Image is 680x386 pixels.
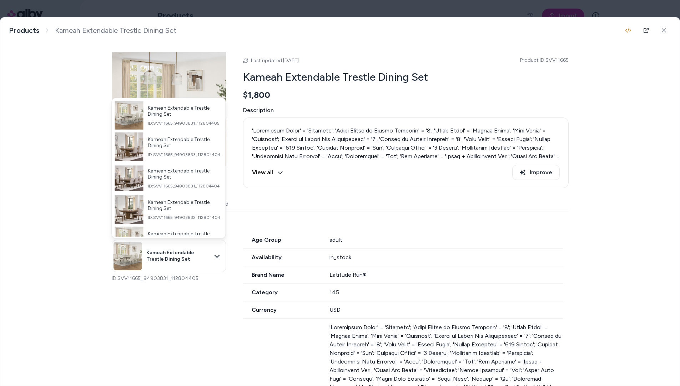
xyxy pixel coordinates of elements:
span: Kameah Extendable Trestle Dining Set [148,136,220,149]
span: Kameah Extendable Trestle Dining Set [148,199,220,211]
span: ID: SVV11665_94903833_112804404 [148,151,220,157]
span: Kameah Extendable Trestle Dining Set [148,105,220,117]
img: .jpg [115,164,143,192]
img: .jpg [115,132,143,161]
img: .jpg [115,101,143,130]
span: ID: SVV11665_94903831_112804405 [148,120,220,126]
span: Kameah Extendable Trestle Dining Set [148,230,220,243]
span: Kameah Extendable Trestle Dining Set [148,167,220,180]
img: .jpg [115,195,143,224]
span: ID: SVV11665_94903832_112804404 [148,214,220,220]
img: .jpg [115,227,143,255]
span: ID: SVV11665_94903831_112804404 [148,183,220,189]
